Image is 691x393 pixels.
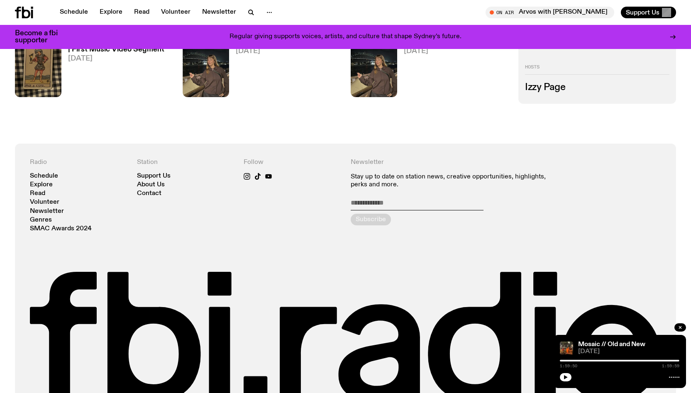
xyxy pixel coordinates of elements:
[30,226,92,232] a: SMAC Awards 2024
[578,341,645,348] a: Mosaic // Old and New
[560,364,577,368] span: 1:59:50
[30,173,58,179] a: Schedule
[61,39,173,97] a: Lunch with [PERSON_NAME] | First Music Video Segment[DATE]
[30,208,64,215] a: Newsletter
[30,199,59,205] a: Volunteer
[129,7,154,18] a: Read
[560,342,573,355] img: Tommy and Jono Playing at a fundraiser for Palestine
[621,7,676,18] button: Support Us
[197,7,241,18] a: Newsletter
[68,55,173,62] span: [DATE]
[183,35,229,97] img: Izzy Page stands above looking down at Opera Bar. She poses in front of the Harbour Bridge in the...
[662,364,679,368] span: 1:59:59
[30,217,52,223] a: Genres
[236,48,338,55] span: [DATE]
[525,83,669,92] h3: Izzy Page
[137,182,165,188] a: About Us
[137,173,171,179] a: Support Us
[137,159,234,166] h4: Station
[525,65,669,75] h2: Hosts
[230,33,461,41] p: Regular giving supports voices, artists, and culture that shape Sydney’s future.
[229,39,338,97] a: Lunch with [PERSON_NAME][DATE]
[55,7,93,18] a: Schedule
[244,159,341,166] h4: Follow
[404,48,506,55] span: [DATE]
[95,7,127,18] a: Explore
[156,7,195,18] a: Volunteer
[351,173,554,189] p: Stay up to date on station news, creative opportunities, highlights, perks and more.
[351,214,391,225] button: Subscribe
[137,190,161,197] a: Contact
[15,30,68,44] h3: Become a fbi supporter
[486,7,614,18] button: On AirArvos with [PERSON_NAME]
[626,9,659,16] span: Support Us
[30,190,45,197] a: Read
[351,35,397,97] img: Izzy Page stands above looking down at Opera Bar. She poses in front of the Harbour Bridge in the...
[351,159,554,166] h4: Newsletter
[397,39,506,97] a: Lunch with [PERSON_NAME][DATE]
[30,182,53,188] a: Explore
[30,159,127,166] h4: Radio
[578,349,679,355] span: [DATE]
